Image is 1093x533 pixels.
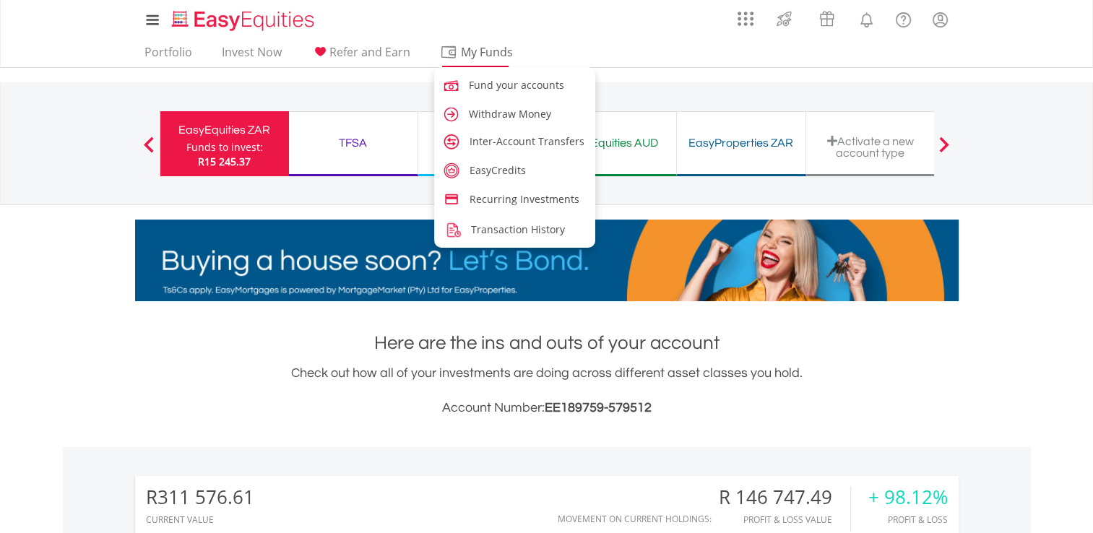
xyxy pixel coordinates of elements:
a: caret-right.svg Withdraw Money [434,100,596,126]
a: transaction-history.png Transaction History [434,215,596,242]
a: FAQ's and Support [885,4,922,32]
img: vouchers-v2.svg [815,7,839,30]
img: transaction-history.png [444,220,463,240]
a: credit-card.svg Recurring Investments [434,186,596,209]
span: R15 245.37 [198,155,251,168]
span: EE189759-579512 [545,401,652,415]
a: easy-credits.svg EasyCredits [434,157,596,181]
a: Home page [166,4,320,32]
a: Portfolio [139,45,198,67]
div: Funds to invest: [186,140,263,155]
img: EasyEquities_Logo.png [169,9,320,32]
div: Profit & Loss Value [719,515,850,524]
div: EasyEquities AUD [556,133,668,153]
span: EasyCredits [470,163,526,177]
div: + 98.12% [868,487,948,508]
a: My Profile [922,4,959,35]
div: R 146 747.49 [719,487,850,508]
div: CURRENT VALUE [146,515,254,524]
div: EasyProperties ZAR [686,133,797,153]
img: caret-right.svg [441,105,461,124]
img: EasyMortage Promotion Banner [135,220,959,301]
span: Recurring Investments [470,192,579,206]
span: Inter-Account Transfers [470,134,584,148]
img: thrive-v2.svg [772,7,796,30]
h3: Account Number: [135,398,959,418]
img: credit-card.svg [444,191,459,207]
span: My Funds [440,43,535,61]
a: Vouchers [805,4,848,30]
img: easy-credits.svg [444,162,459,178]
img: grid-menu-icon.svg [738,11,753,27]
a: account-transfer.svg Inter-Account Transfers [434,129,596,152]
span: Fund your accounts [469,78,564,92]
div: Movement on Current Holdings: [558,514,712,524]
div: EasyEquities USD [427,133,538,153]
a: Refer and Earn [306,45,416,67]
div: Check out how all of your investments are doing across different asset classes you hold. [135,363,959,418]
a: fund.svg Fund your accounts [434,71,596,97]
a: AppsGrid [728,4,763,27]
a: Notifications [848,4,885,32]
div: Activate a new account type [815,135,926,159]
img: account-transfer.svg [444,134,459,149]
div: R311 576.61 [146,487,254,508]
div: TFSA [298,133,409,153]
img: fund.svg [441,76,461,95]
div: Profit & Loss [868,515,948,524]
span: Refer and Earn [329,44,410,60]
span: Transaction History [471,222,565,236]
span: Withdraw Money [469,107,551,121]
a: Invest Now [216,45,288,67]
h1: Here are the ins and outs of your account [135,330,959,356]
div: EasyEquities ZAR [169,120,280,140]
